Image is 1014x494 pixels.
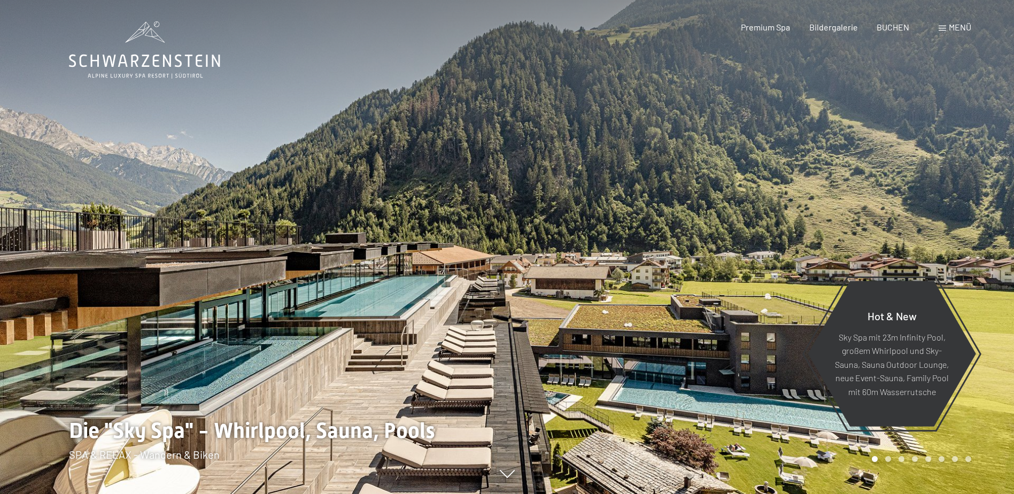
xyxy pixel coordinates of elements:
div: Carousel Page 4 [912,456,918,462]
span: Menü [949,22,971,32]
div: Carousel Page 2 [885,456,891,462]
div: Carousel Page 1 (Current Slide) [872,456,878,462]
a: Premium Spa [741,22,790,32]
a: Bildergalerie [809,22,858,32]
div: Carousel Page 5 [925,456,931,462]
div: Carousel Page 6 [939,456,945,462]
a: Hot & New Sky Spa mit 23m Infinity Pool, großem Whirlpool und Sky-Sauna, Sauna Outdoor Lounge, ne... [807,280,977,427]
div: Carousel Page 8 [965,456,971,462]
p: Sky Spa mit 23m Infinity Pool, großem Whirlpool und Sky-Sauna, Sauna Outdoor Lounge, neue Event-S... [834,330,950,398]
div: Carousel Pagination [868,456,971,462]
div: Carousel Page 7 [952,456,958,462]
span: Hot & New [868,309,917,322]
a: BUCHEN [877,22,909,32]
div: Carousel Page 3 [899,456,904,462]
